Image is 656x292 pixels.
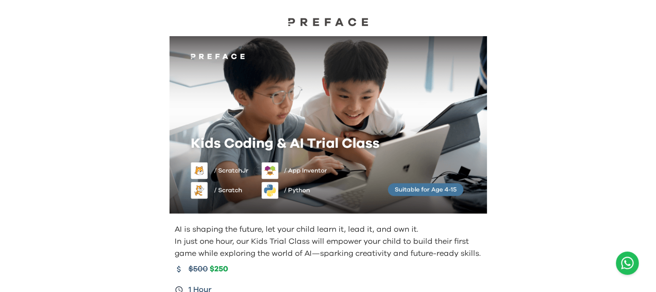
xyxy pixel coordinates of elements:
[285,17,371,29] a: Preface Logo
[616,252,639,275] button: Open WhatsApp chat
[285,17,371,26] img: Preface Logo
[188,263,208,275] span: $500
[169,36,487,214] img: Kids learning to code
[616,252,639,275] a: Chat with us on WhatsApp
[210,264,228,274] span: $250
[175,224,483,236] p: AI is shaping the future, let your child learn it, lead it, and own it.
[175,236,483,260] p: In just one hour, our Kids Trial Class will empower your child to build their first game while ex...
